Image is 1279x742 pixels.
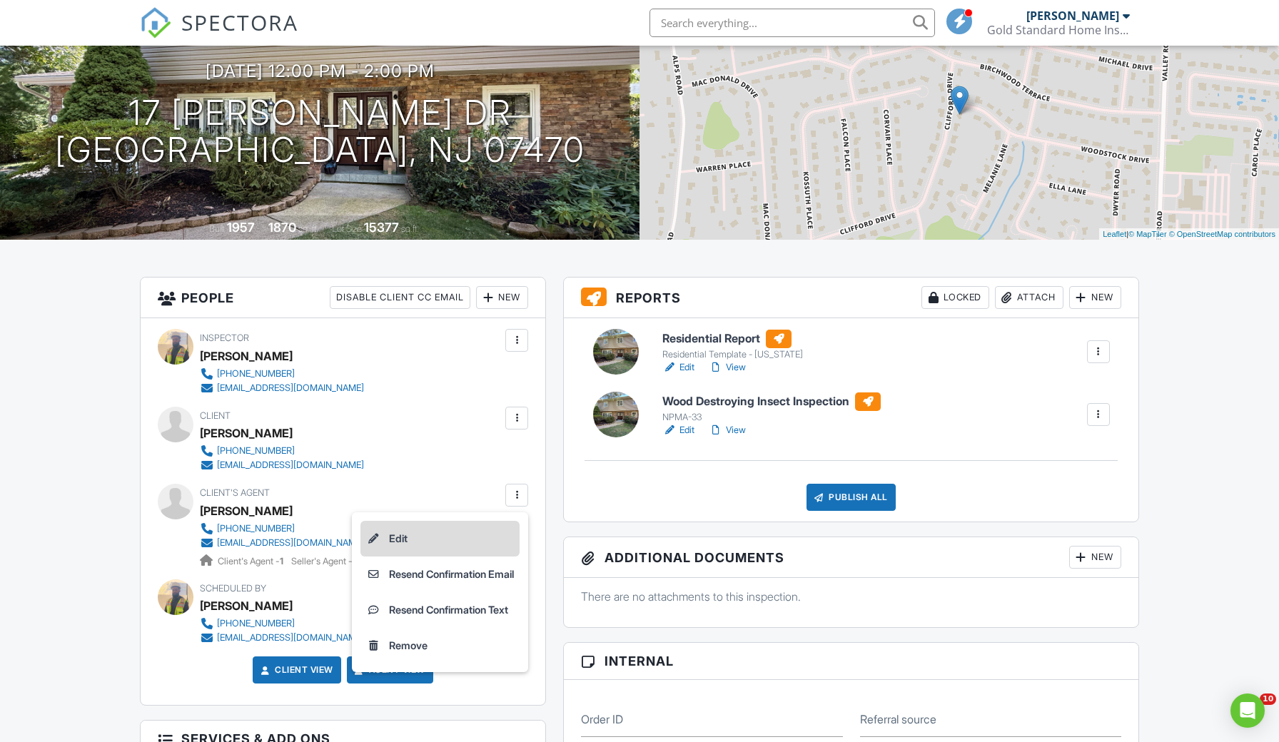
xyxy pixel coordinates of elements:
[206,61,435,81] h3: [DATE] 12:00 pm - 2:00 pm
[1260,693,1276,705] span: 10
[352,663,425,677] a: Agent View
[268,220,296,235] div: 1870
[662,330,803,361] a: Residential Report Residential Template - [US_STATE]
[227,220,255,235] div: 1957
[987,23,1130,37] div: Gold Standard Home Inspection
[217,382,364,394] div: [EMAIL_ADDRESS][DOMAIN_NAME]
[218,556,285,566] span: Client's Agent -
[662,360,694,375] a: Edit
[995,286,1063,309] div: Attach
[280,556,283,566] strong: 1
[200,332,249,343] span: Inspector
[217,523,295,534] div: [PHONE_NUMBER]
[200,595,293,616] div: [PERSON_NAME]
[200,458,364,472] a: [EMAIL_ADDRESS][DOMAIN_NAME]
[1069,286,1121,309] div: New
[217,445,295,457] div: [PHONE_NUMBER]
[200,616,364,631] a: [PHONE_NUMBER]
[298,223,318,234] span: sq. ft.
[662,392,881,411] h6: Wood Destroying Insect Inspection
[209,223,225,234] span: Built
[709,423,746,437] a: View
[564,537,1138,578] h3: Additional Documents
[662,412,881,423] div: NPMA-33
[1169,230,1275,238] a: © OpenStreetMap contributors
[217,537,364,549] div: [EMAIL_ADDRESS][DOMAIN_NAME]
[217,368,295,380] div: [PHONE_NUMBER]
[140,7,171,39] img: The Best Home Inspection Software - Spectora
[662,330,803,348] h6: Residential Report
[200,345,293,367] div: [PERSON_NAME]
[200,536,364,550] a: [EMAIL_ADDRESS][DOMAIN_NAME]
[360,592,520,628] a: Resend Confirmation Text
[1099,228,1279,240] div: |
[360,556,520,592] a: Resend Confirmation Email
[141,278,545,318] h3: People
[200,487,270,498] span: Client's Agent
[476,286,528,309] div: New
[200,631,364,645] a: [EMAIL_ADDRESS][DOMAIN_NAME]
[709,360,746,375] a: View
[200,583,266,594] span: Scheduled By
[291,556,358,566] span: Seller's Agent -
[200,522,364,536] a: [PHONE_NUMBER]
[200,367,364,381] a: [PHONE_NUMBER]
[1103,230,1126,238] a: Leaflet
[564,278,1138,318] h3: Reports
[181,7,298,37] span: SPECTORA
[807,484,896,511] div: Publish All
[401,223,419,234] span: sq.ft.
[332,223,362,234] span: Lot Size
[860,711,936,727] label: Referral source
[140,19,298,49] a: SPECTORA
[364,220,399,235] div: 15377
[564,643,1138,680] h3: Internal
[200,500,293,522] a: [PERSON_NAME]
[360,628,520,664] a: Remove
[200,410,231,421] span: Client
[200,444,364,458] a: [PHONE_NUMBER]
[921,286,989,309] div: Locked
[1026,9,1119,23] div: [PERSON_NAME]
[360,521,520,556] a: Edit
[1128,230,1167,238] a: © MapTiler
[581,589,1121,604] p: There are no attachments to this inspection.
[1069,546,1121,569] div: New
[217,632,364,644] div: [EMAIL_ADDRESS][DOMAIN_NAME]
[200,381,364,395] a: [EMAIL_ADDRESS][DOMAIN_NAME]
[1230,693,1265,728] div: Open Intercom Messenger
[581,711,623,727] label: Order ID
[662,349,803,360] div: Residential Template - [US_STATE]
[649,9,935,37] input: Search everything...
[217,618,295,629] div: [PHONE_NUMBER]
[217,459,364,471] div: [EMAIL_ADDRESS][DOMAIN_NAME]
[662,423,694,437] a: Edit
[200,422,293,444] div: [PERSON_NAME]
[662,392,881,424] a: Wood Destroying Insect Inspection NPMA-33
[330,286,470,309] div: Disable Client CC Email
[258,663,333,677] a: Client View
[55,94,585,170] h1: 17 [PERSON_NAME] Dr [GEOGRAPHIC_DATA], NJ 07470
